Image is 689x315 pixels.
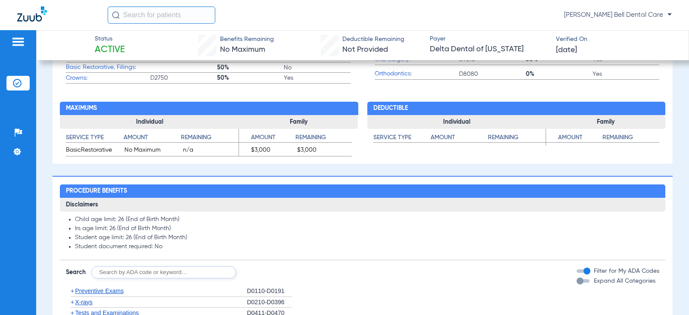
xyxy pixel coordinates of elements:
h3: Individual [60,115,239,129]
li: Irs age limit: 26 (End of Birth Month) [75,225,659,233]
img: Search Icon [112,11,120,19]
input: Search by ADA code or keyword… [91,266,236,278]
img: hamburger-icon [11,37,25,47]
span: Benefits Remaining [220,35,274,44]
span: No Maximum [220,46,265,53]
span: + [71,287,74,294]
h4: Remaining [295,133,352,143]
h3: Individual [367,115,546,129]
h4: Service Type [373,133,431,143]
h4: Amount [124,133,181,143]
span: + [71,299,74,306]
span: $3,000 [297,146,352,156]
h2: Maximums [60,102,358,115]
span: Yes [284,74,351,82]
span: 50% [217,63,284,72]
div: D0110-D0191 [247,286,292,297]
span: Preventive Exams [75,287,124,294]
app-breakdown-title: Amount [546,133,602,146]
span: Search [66,268,86,277]
span: 0% [526,70,593,78]
span: X-rays [75,299,92,306]
span: Orthodontics: [375,69,459,78]
app-breakdown-title: Service Type [373,133,431,146]
app-breakdown-title: Amount [431,133,488,146]
app-breakdown-title: Remaining [488,133,545,146]
h3: Family [239,115,358,129]
app-breakdown-title: Remaining [295,133,352,146]
span: Delta Dental of [US_STATE] [430,44,549,55]
li: Student age limit: 26 (End of Birth Month) [75,234,659,242]
span: No Maximum [124,146,180,156]
span: 50% [217,74,284,82]
span: Payer [430,34,549,44]
span: Verified On [556,35,675,44]
span: No [284,63,351,72]
app-breakdown-title: Remaining [602,133,659,146]
span: [PERSON_NAME] Bell Dental Care [564,11,672,19]
li: Student document required: No [75,243,659,251]
h4: Service Type [66,133,123,143]
span: Expand All Categories [594,278,655,284]
span: D8080 [459,70,526,78]
h4: Amount [239,133,295,143]
li: Child age limit: 26 (End of Birth Month) [75,216,659,224]
h4: Amount [431,133,488,143]
span: Crowns: [66,74,150,83]
h2: Deductible [367,102,665,115]
h2: Procedure Benefits [60,184,665,198]
h3: Family [546,115,665,129]
span: Deductible Remaining [342,35,404,44]
h3: Disclaimers [60,198,665,212]
div: D0210-D0396 [247,297,292,308]
app-breakdown-title: Service Type [66,133,123,146]
app-breakdown-title: Remaining [181,133,238,146]
span: [DATE] [556,45,577,56]
iframe: Chat Widget [646,274,689,315]
span: n/a [183,146,239,156]
span: Basic Restorative, Fillings: [66,63,150,72]
span: BasicRestorative [66,146,121,156]
span: Status [95,34,125,44]
app-breakdown-title: Amount [124,133,181,146]
img: Zuub Logo [17,6,47,22]
app-breakdown-title: Amount [239,133,295,146]
span: Active [95,44,125,56]
span: Yes [593,70,659,78]
input: Search for patients [108,6,215,24]
span: D2750 [150,74,217,82]
span: Not Provided [342,46,388,53]
label: Filter for My ADA Codes [592,267,659,276]
span: $3,000 [239,146,294,156]
h4: Remaining [602,133,659,143]
h4: Remaining [181,133,238,143]
h4: Amount [546,133,602,143]
h4: Remaining [488,133,545,143]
